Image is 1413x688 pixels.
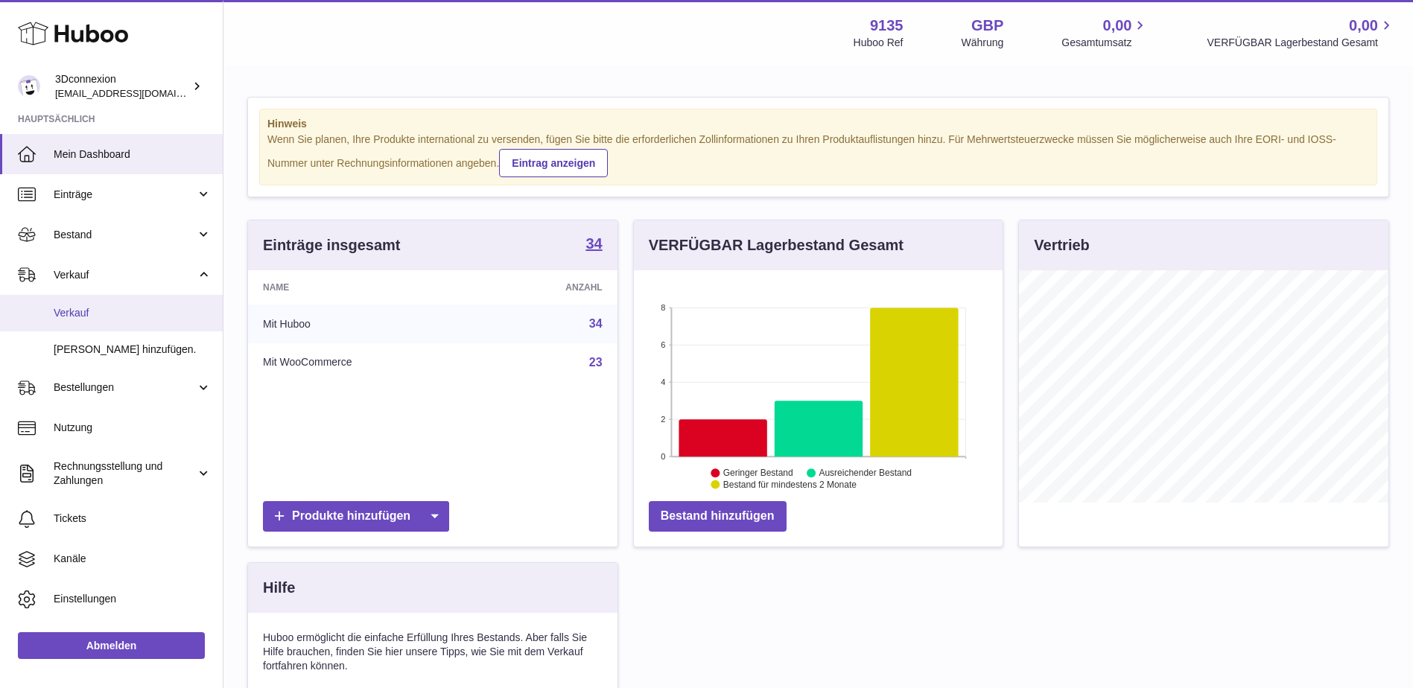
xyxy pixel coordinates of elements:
[54,268,196,282] span: Verkauf
[649,501,787,532] a: Bestand hinzufügen
[54,552,212,566] span: Kanäle
[723,480,857,490] text: Bestand für mindestens 2 Monate
[649,235,904,255] h3: VERFÜGBAR Lagerbestand Gesamt
[589,356,603,369] a: 23
[499,149,608,177] a: Eintrag anzeigen
[971,16,1003,36] strong: GBP
[54,512,212,526] span: Tickets
[54,306,212,320] span: Verkauf
[248,305,485,343] td: Mit Huboo
[54,188,196,202] span: Einträge
[854,36,904,50] div: Huboo Ref
[1034,235,1089,255] h3: Vertrieb
[54,459,196,488] span: Rechnungsstellung und Zahlungen
[54,380,196,395] span: Bestellungen
[661,415,665,424] text: 2
[263,235,401,255] h3: Einträge insgesamt
[589,317,603,330] a: 34
[819,468,912,478] text: Ausreichender Bestand
[54,343,212,357] span: [PERSON_NAME] hinzufügen.
[1061,36,1149,50] span: Gesamtumsatz
[263,578,295,598] h3: Hilfe
[661,340,665,349] text: 6
[54,421,212,435] span: Nutzung
[870,16,904,36] strong: 9135
[1103,16,1132,36] span: 0,00
[962,36,1004,50] div: Währung
[18,75,40,98] img: order_eu@3dconnexion.com
[263,501,449,532] a: Produkte hinzufügen
[55,72,189,101] div: 3Dconnexion
[248,343,485,382] td: Mit WooCommerce
[54,592,212,606] span: Einstellungen
[55,87,219,99] span: [EMAIL_ADDRESS][DOMAIN_NAME]
[485,270,617,305] th: Anzahl
[1207,16,1395,50] a: 0,00 VERFÜGBAR Lagerbestand Gesamt
[248,270,485,305] th: Name
[1061,16,1149,50] a: 0,00 Gesamtumsatz
[661,378,665,386] text: 4
[585,236,602,251] strong: 34
[18,632,205,659] a: Abmelden
[54,228,196,242] span: Bestand
[267,117,1369,131] strong: Hinweis
[54,147,212,162] span: Mein Dashboard
[661,303,665,312] text: 8
[723,468,793,478] text: Geringer Bestand
[263,631,603,673] p: Huboo ermöglicht die einfache Erfüllung Ihres Bestands. Aber falls Sie Hilfe brauchen, finden Sie...
[661,452,665,461] text: 0
[1349,16,1378,36] span: 0,00
[1207,36,1395,50] span: VERFÜGBAR Lagerbestand Gesamt
[585,236,602,254] a: 34
[267,133,1369,177] div: Wenn Sie planen, Ihre Produkte international zu versenden, fügen Sie bitte die erforderlichen Zol...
